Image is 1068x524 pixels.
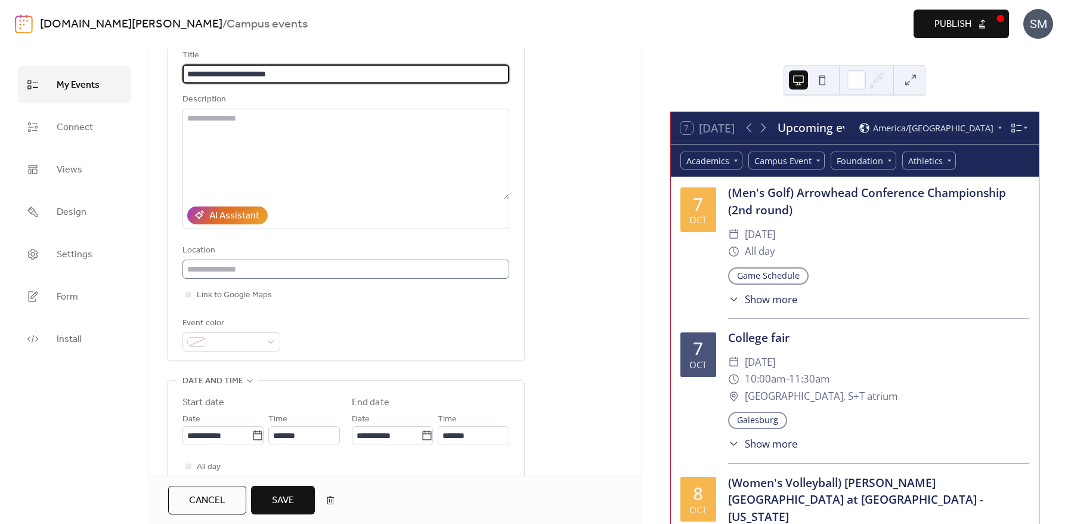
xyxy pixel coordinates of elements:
span: - [786,371,789,388]
span: Views [57,161,82,179]
div: ​ [728,226,739,243]
span: Date [352,412,370,427]
a: My Events [18,66,131,103]
div: 7 [693,340,703,357]
div: Upcoming events [778,119,844,137]
span: All day [197,460,221,474]
div: 8 [693,485,703,503]
div: Title [182,48,507,63]
a: Settings [18,236,131,272]
div: ​ [728,243,739,260]
div: College fair [728,329,1029,347]
span: Cancel [189,494,225,508]
div: ​ [728,354,739,371]
button: Save [251,486,315,514]
div: End date [352,396,389,410]
span: America/[GEOGRAPHIC_DATA] [873,124,993,132]
b: Campus events [227,13,308,36]
span: All day [745,243,775,260]
div: ​ [728,436,739,451]
span: Date [182,412,200,427]
a: Install [18,320,131,357]
span: Link to Google Maps [197,288,272,303]
div: (Men's Golf) Arrowhead Conference Championship (2nd round) [728,184,1029,219]
button: Publish [914,10,1009,38]
div: Oct [689,215,707,224]
button: ​Show more [728,292,798,307]
div: Oct [689,360,707,369]
span: Time [268,412,287,427]
div: Start date [182,396,224,410]
a: Form [18,278,131,315]
div: Description [182,93,507,107]
div: ​ [728,388,739,405]
span: Connect [57,118,93,137]
span: Save [272,494,294,508]
a: [DOMAIN_NAME][PERSON_NAME] [40,13,222,36]
div: 7 [693,195,703,213]
div: AI Assistant [209,209,259,223]
span: Time [438,412,457,427]
span: Show more [745,292,797,307]
span: 10:00am [745,371,786,388]
div: SM [1023,9,1053,39]
span: My Events [57,76,100,94]
span: [DATE] [745,226,775,243]
span: Form [57,288,78,306]
button: ​Show more [728,436,798,451]
span: [DATE] [745,354,775,371]
img: logo [15,14,33,33]
span: Date and time [182,374,243,389]
div: Location [182,243,507,258]
div: ​ [728,292,739,307]
span: Show date only [197,474,253,489]
span: Design [57,203,86,221]
span: Settings [57,245,92,264]
a: Connect [18,109,131,145]
div: Oct [689,505,707,514]
b: / [222,13,227,36]
button: Cancel [168,486,246,514]
a: Views [18,151,131,187]
a: Design [18,193,131,230]
span: Show more [745,436,797,451]
div: ​ [728,371,739,388]
span: Publish [934,17,971,32]
span: [GEOGRAPHIC_DATA], S+T atrium [745,388,898,405]
div: Event color [182,316,278,331]
span: Install [57,330,81,349]
button: AI Assistant [187,206,268,224]
span: 11:30am [789,371,830,388]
